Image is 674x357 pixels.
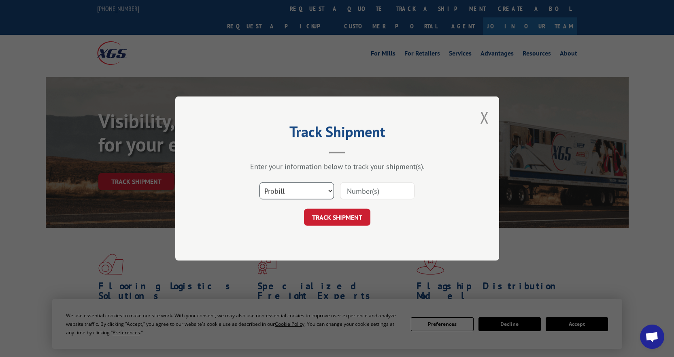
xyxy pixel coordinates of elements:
[480,107,489,128] button: Close modal
[216,126,459,141] h2: Track Shipment
[304,209,370,226] button: TRACK SHIPMENT
[216,162,459,171] div: Enter your information below to track your shipment(s).
[640,325,664,349] div: Open chat
[340,182,415,199] input: Number(s)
